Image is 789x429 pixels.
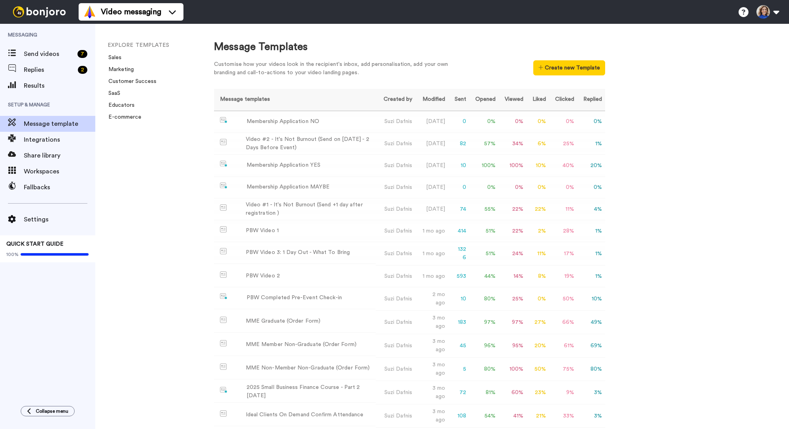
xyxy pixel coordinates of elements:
[415,220,448,242] td: 1 mo ago
[220,317,227,323] img: Message-temps.svg
[246,411,363,419] div: Ideal Clients On Demand Confirm Attendance
[499,89,527,111] th: Viewed
[448,89,469,111] th: Sent
[220,387,228,393] img: nextgen-template.svg
[376,334,415,358] td: Suzi
[220,340,227,346] img: Message-temps.svg
[415,198,448,220] td: [DATE]
[24,215,95,224] span: Settings
[577,89,605,111] th: Replied
[246,341,357,349] div: MME Member Non-Graduate (Order Form)
[104,79,156,84] a: Customer Success
[376,177,415,198] td: Suzi
[247,294,342,302] div: PBW Completed Pre-Event Check-in
[376,111,415,133] td: Suzi
[220,183,228,189] img: nextgen-template.svg
[415,133,448,155] td: [DATE]
[78,66,87,74] div: 2
[527,198,549,220] td: 22 %
[549,198,577,220] td: 11 %
[577,133,605,155] td: 1 %
[448,177,469,198] td: 0
[577,177,605,198] td: 0 %
[469,155,499,177] td: 100 %
[448,265,469,287] td: 593
[396,273,412,279] span: Dafnis
[104,55,122,60] a: Sales
[376,155,415,177] td: Suzi
[527,265,549,287] td: 8 %
[448,111,469,133] td: 0
[376,133,415,155] td: Suzi
[104,90,120,96] a: SaaS
[527,89,549,111] th: Liked
[376,89,415,111] th: Created by
[469,133,499,155] td: 57 %
[527,111,549,133] td: 0 %
[469,177,499,198] td: 0 %
[396,319,412,325] span: Dafnis
[549,111,577,133] td: 0 %
[220,248,227,254] img: Message-temps.svg
[214,60,460,77] div: Customise how your videos look in the recipient's inbox, add personalisation, add your own brandi...
[527,358,549,381] td: 50 %
[499,265,527,287] td: 14 %
[376,265,415,287] td: Suzi
[246,248,350,257] div: PBW Video 3: 1 Day Out - What To Bring
[396,343,412,348] span: Dafnis
[499,111,527,133] td: 0 %
[396,163,412,168] span: Dafnis
[214,89,376,111] th: Message templates
[577,334,605,358] td: 69 %
[247,117,319,126] div: Membership Application NO
[499,404,527,428] td: 41 %
[577,111,605,133] td: 0 %
[77,50,87,58] div: 7
[549,404,577,428] td: 33 %
[6,241,64,247] span: QUICK START GUIDE
[549,287,577,311] td: 50 %
[396,206,412,212] span: Dafnis
[36,408,68,414] span: Collapse menu
[220,139,227,145] img: Message-temps.svg
[527,220,549,242] td: 2 %
[104,102,135,108] a: Educators
[549,89,577,111] th: Clicked
[549,311,577,334] td: 66 %
[376,220,415,242] td: Suzi
[415,404,448,428] td: 3 mo ago
[376,198,415,220] td: Suzi
[220,204,227,211] img: Message-temps.svg
[396,296,412,302] span: Dafnis
[246,364,370,372] div: MME Non-Member Non-Graduate (Order Form)
[549,133,577,155] td: 25 %
[499,133,527,155] td: 34 %
[549,358,577,381] td: 75 %
[527,287,549,311] td: 0 %
[448,381,469,404] td: 72
[469,311,499,334] td: 97 %
[376,311,415,334] td: Suzi
[499,242,527,265] td: 24 %
[104,67,134,72] a: Marketing
[246,272,280,280] div: PBW Video 2
[469,111,499,133] td: 0 %
[415,177,448,198] td: [DATE]
[577,155,605,177] td: 20 %
[10,6,69,17] img: bj-logo-header-white.svg
[83,6,96,18] img: vm-color.svg
[24,49,74,59] span: Send videos
[24,119,95,129] span: Message template
[499,198,527,220] td: 22 %
[448,133,469,155] td: 82
[527,334,549,358] td: 20 %
[246,317,320,325] div: MME Graduate (Order Form)
[415,265,448,287] td: 1 mo ago
[376,287,415,311] td: Suzi
[499,334,527,358] td: 95 %
[577,381,605,404] td: 3 %
[577,242,605,265] td: 1 %
[247,383,373,400] div: 2025 Small Business Finance Course - Part 2 [DATE]
[415,242,448,265] td: 1 mo ago
[469,404,499,428] td: 54 %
